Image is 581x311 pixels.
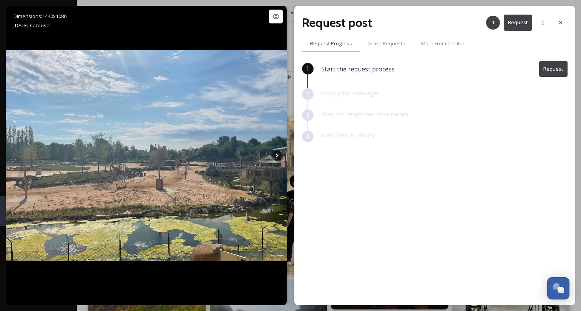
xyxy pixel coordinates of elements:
[13,22,51,29] span: [DATE] - Carousel
[306,64,309,73] span: 1
[547,277,569,299] button: Open Chat
[321,89,378,97] span: Copy your message
[321,110,409,118] span: Wait for response from owner
[321,65,395,74] span: Start the request process
[321,131,375,139] span: View files in library
[6,50,287,261] img: Amazing day chesterzoo with catt_ee23 #chesterzoo #zoo #chester #elephant #capybaras #komododrago...
[421,40,465,47] span: More From Creator
[504,15,532,30] button: Request
[368,40,405,47] span: Active Requests
[492,19,495,26] span: 1
[306,89,309,99] span: 2
[306,132,309,141] span: 4
[539,61,568,77] button: Request
[302,13,372,32] h2: Request post
[306,111,309,120] span: 3
[310,40,352,47] span: Request Progress
[13,13,66,20] span: Dimensions: 1440 x 1080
